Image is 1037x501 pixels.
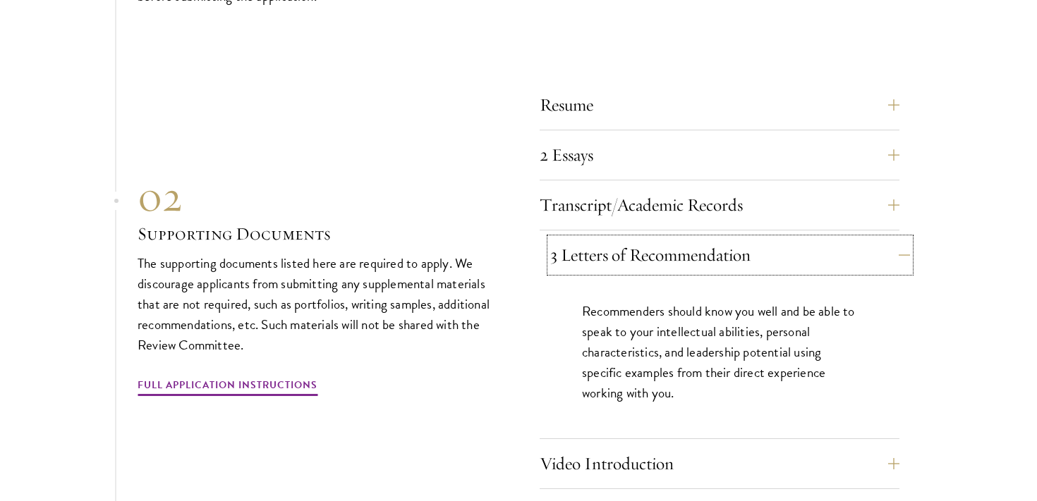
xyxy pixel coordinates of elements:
button: 2 Essays [540,138,899,172]
button: Video Introduction [540,447,899,481]
a: Full Application Instructions [138,376,317,398]
button: Transcript/Academic Records [540,188,899,222]
button: Resume [540,88,899,122]
div: 02 [138,171,497,222]
h3: Supporting Documents [138,222,497,246]
p: The supporting documents listed here are required to apply. We discourage applicants from submitt... [138,253,497,355]
button: 3 Letters of Recommendation [550,238,910,272]
p: Recommenders should know you well and be able to speak to your intellectual abilities, personal c... [582,301,857,403]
